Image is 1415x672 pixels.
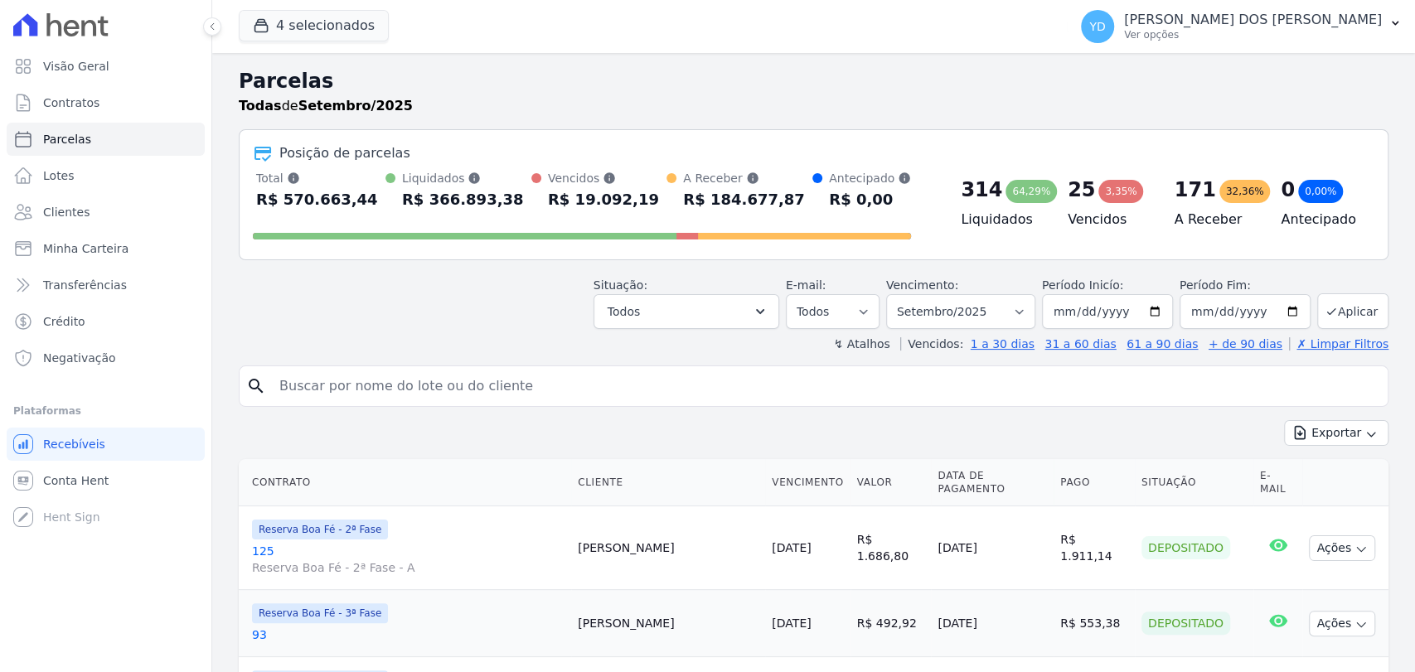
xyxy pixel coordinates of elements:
[1098,180,1143,203] div: 3,35%
[239,98,282,114] strong: Todas
[1042,278,1123,292] label: Período Inicío:
[931,590,1054,657] td: [DATE]
[765,459,850,506] th: Vencimento
[931,459,1054,506] th: Data de Pagamento
[43,436,105,452] span: Recebíveis
[402,186,524,213] div: R$ 366.893,38
[1281,210,1361,230] h4: Antecipado
[1180,277,1311,294] label: Período Fim:
[1289,337,1388,351] a: ✗ Limpar Filtros
[7,50,205,83] a: Visão Geral
[7,268,205,302] a: Transferências
[43,167,75,184] span: Lotes
[931,506,1054,590] td: [DATE]
[1141,536,1230,559] div: Depositado
[850,590,932,657] td: R$ 492,92
[1068,3,1415,50] button: YD [PERSON_NAME] DOS [PERSON_NAME] Ver opções
[239,66,1388,96] h2: Parcelas
[1054,590,1135,657] td: R$ 553,38
[7,341,205,375] a: Negativação
[43,94,99,111] span: Contratos
[1068,176,1095,203] div: 25
[7,305,205,338] a: Crédito
[1054,459,1135,506] th: Pago
[1044,337,1116,351] a: 31 a 60 dias
[571,459,765,506] th: Cliente
[279,143,410,163] div: Posição de parcelas
[13,401,198,421] div: Plataformas
[548,170,659,186] div: Vencidos
[829,170,911,186] div: Antecipado
[1089,21,1105,32] span: YD
[252,543,565,576] a: 125Reserva Boa Fé - 2ª Fase - A
[594,278,647,292] label: Situação:
[1175,176,1216,203] div: 171
[900,337,963,351] label: Vencidos:
[1209,337,1282,351] a: + de 90 dias
[7,232,205,265] a: Minha Carteira
[402,170,524,186] div: Liquidados
[7,196,205,229] a: Clientes
[886,278,958,292] label: Vencimento:
[786,278,826,292] label: E-mail:
[239,459,571,506] th: Contrato
[252,603,388,623] span: Reserva Boa Fé - 3ª Fase
[246,376,266,396] i: search
[961,176,1002,203] div: 314
[1124,12,1382,28] p: [PERSON_NAME] DOS [PERSON_NAME]
[961,210,1041,230] h4: Liquidados
[7,86,205,119] a: Contratos
[269,370,1381,403] input: Buscar por nome do lote ou do cliente
[1253,459,1303,506] th: E-mail
[252,520,388,539] span: Reserva Boa Fé - 2ª Fase
[1135,459,1253,506] th: Situação
[298,98,413,114] strong: Setembro/2025
[571,506,765,590] td: [PERSON_NAME]
[239,96,413,116] p: de
[43,240,128,257] span: Minha Carteira
[43,204,90,220] span: Clientes
[772,616,811,630] a: [DATE]
[1317,293,1388,329] button: Aplicar
[1124,28,1382,41] p: Ver opções
[772,541,811,554] a: [DATE]
[683,170,805,186] div: A Receber
[1068,210,1148,230] h4: Vencidos
[1175,210,1255,230] h4: A Receber
[1309,611,1375,636] button: Ações
[256,170,378,186] div: Total
[1309,535,1375,561] button: Ações
[833,337,889,351] label: ↯ Atalhos
[1127,337,1198,351] a: 61 a 90 dias
[252,559,565,576] span: Reserva Boa Fé - 2ª Fase - A
[608,302,640,321] span: Todos
[7,428,205,461] a: Recebíveis
[7,464,205,497] a: Conta Hent
[43,472,109,489] span: Conta Hent
[971,337,1035,351] a: 1 a 30 dias
[256,186,378,213] div: R$ 570.663,44
[252,626,565,643] a: 93
[43,313,85,330] span: Crédito
[571,590,765,657] td: [PERSON_NAME]
[43,350,116,366] span: Negativação
[1281,176,1295,203] div: 0
[850,506,932,590] td: R$ 1.686,80
[548,186,659,213] div: R$ 19.092,19
[43,131,91,147] span: Parcelas
[1141,612,1230,635] div: Depositado
[1284,420,1388,446] button: Exportar
[43,277,127,293] span: Transferências
[239,10,389,41] button: 4 selecionados
[7,123,205,156] a: Parcelas
[1219,180,1271,203] div: 32,36%
[1006,180,1057,203] div: 64,29%
[594,294,779,329] button: Todos
[683,186,805,213] div: R$ 184.677,87
[829,186,911,213] div: R$ 0,00
[43,58,109,75] span: Visão Geral
[7,159,205,192] a: Lotes
[1054,506,1135,590] td: R$ 1.911,14
[850,459,932,506] th: Valor
[1298,180,1343,203] div: 0,00%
